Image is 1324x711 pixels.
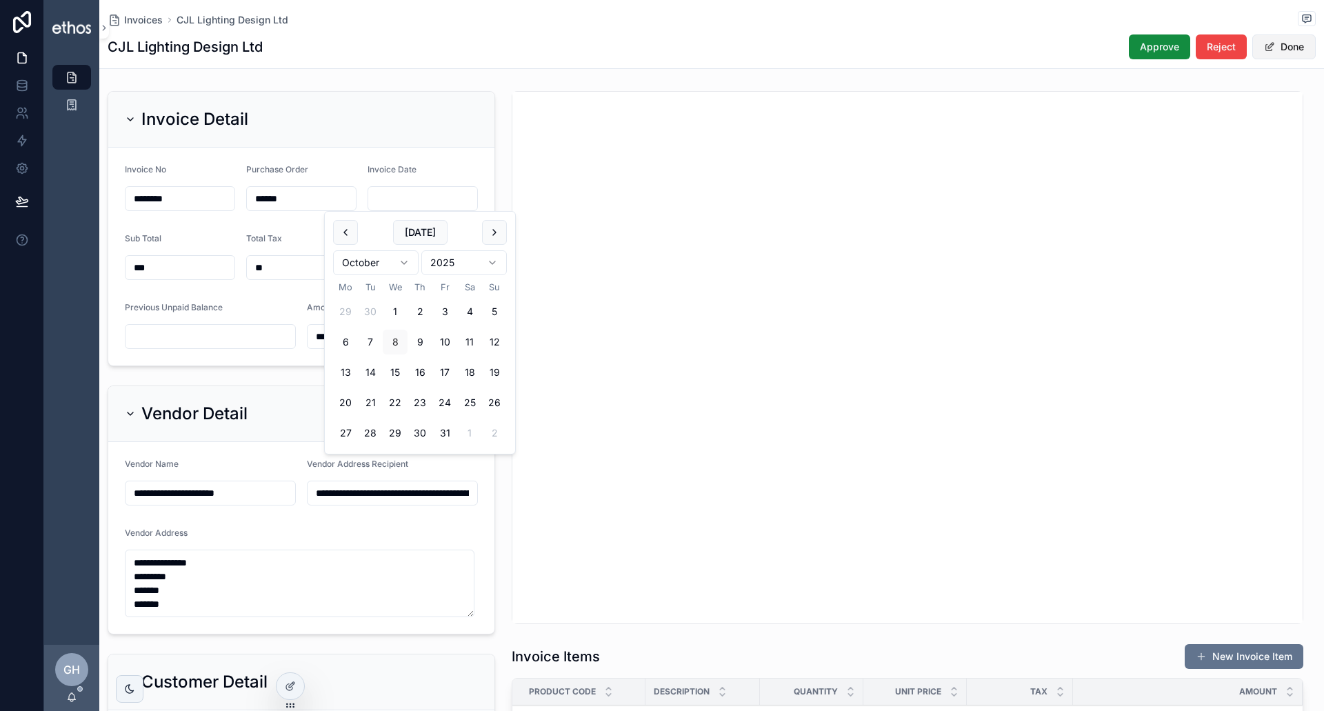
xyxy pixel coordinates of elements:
[457,390,482,415] button: Saturday, 25 October 2025
[307,459,408,469] span: Vendor Address Recipient
[108,37,263,57] h1: CJL Lighting Design Ltd
[482,360,507,385] button: Sunday, 19 October 2025
[529,686,596,697] span: Product Code
[1207,40,1236,54] span: Reject
[44,55,99,135] div: scrollable content
[482,330,507,354] button: Sunday, 12 October 2025
[482,390,507,415] button: Sunday, 26 October 2025
[482,281,507,294] th: Sunday
[177,13,288,27] a: CJL Lighting Design Ltd
[408,421,432,445] button: Thursday, 30 October 2025
[383,421,408,445] button: Wednesday, 29 October 2025
[246,164,308,174] span: Purchase Order
[333,421,358,445] button: Monday, 27 October 2025
[383,299,408,324] button: Wednesday, 1 October 2025
[457,330,482,354] button: Saturday, 11 October 2025
[512,647,600,666] h1: Invoice Items
[333,330,358,354] button: Monday, 6 October 2025
[141,108,248,130] h2: Invoice Detail
[125,164,166,174] span: Invoice No
[125,233,161,243] span: Sub Total
[482,421,507,445] button: Sunday, 2 November 2025
[1185,644,1303,669] button: New Invoice Item
[1252,34,1316,59] button: Done
[432,330,457,354] button: Friday, 10 October 2025
[52,21,91,33] img: App logo
[457,299,482,324] button: Saturday, 4 October 2025
[393,220,448,245] button: [DATE]
[358,281,383,294] th: Tuesday
[307,302,356,312] span: Amount Due
[383,360,408,385] button: Wednesday, 15 October 2025
[246,233,282,243] span: Total Tax
[124,13,163,27] span: Invoices
[432,281,457,294] th: Friday
[457,421,482,445] button: Saturday, 1 November 2025
[383,390,408,415] button: Wednesday, 22 October 2025
[333,281,507,445] table: October 2025
[358,390,383,415] button: Tuesday, 21 October 2025
[654,686,710,697] span: Description
[125,302,223,312] span: Previous Unpaid Balance
[358,421,383,445] button: Tuesday, 28 October 2025
[408,281,432,294] th: Thursday
[358,360,383,385] button: Tuesday, 14 October 2025
[408,330,432,354] button: Thursday, 9 October 2025
[512,92,1303,623] iframe: pdf-iframe
[125,528,188,538] span: Vendor Address
[408,390,432,415] button: Thursday, 23 October 2025
[408,299,432,324] button: Thursday, 2 October 2025
[1030,686,1047,697] span: Tax
[432,421,457,445] button: Friday, 31 October 2025
[482,299,507,324] button: Sunday, 5 October 2025
[141,671,268,693] h2: Customer Detail
[1140,40,1179,54] span: Approve
[1129,34,1190,59] button: Approve
[794,686,838,697] span: Quantity
[125,459,179,469] span: Vendor Name
[108,13,163,27] a: Invoices
[1239,686,1277,697] span: Amount
[432,360,457,385] button: Friday, 17 October 2025
[63,661,80,678] span: GH
[383,330,408,354] button: Today, Wednesday, 8 October 2025
[333,281,358,294] th: Monday
[408,360,432,385] button: Thursday, 16 October 2025
[333,360,358,385] button: Monday, 13 October 2025
[383,281,408,294] th: Wednesday
[333,390,358,415] button: Monday, 20 October 2025
[457,281,482,294] th: Saturday
[432,390,457,415] button: Friday, 24 October 2025
[1196,34,1247,59] button: Reject
[358,330,383,354] button: Tuesday, 7 October 2025
[432,299,457,324] button: Friday, 3 October 2025
[333,299,358,324] button: Monday, 29 September 2025
[368,164,417,174] span: Invoice Date
[358,299,383,324] button: Tuesday, 30 September 2025
[895,686,941,697] span: Unit Price
[457,360,482,385] button: Saturday, 18 October 2025
[141,403,248,425] h2: Vendor Detail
